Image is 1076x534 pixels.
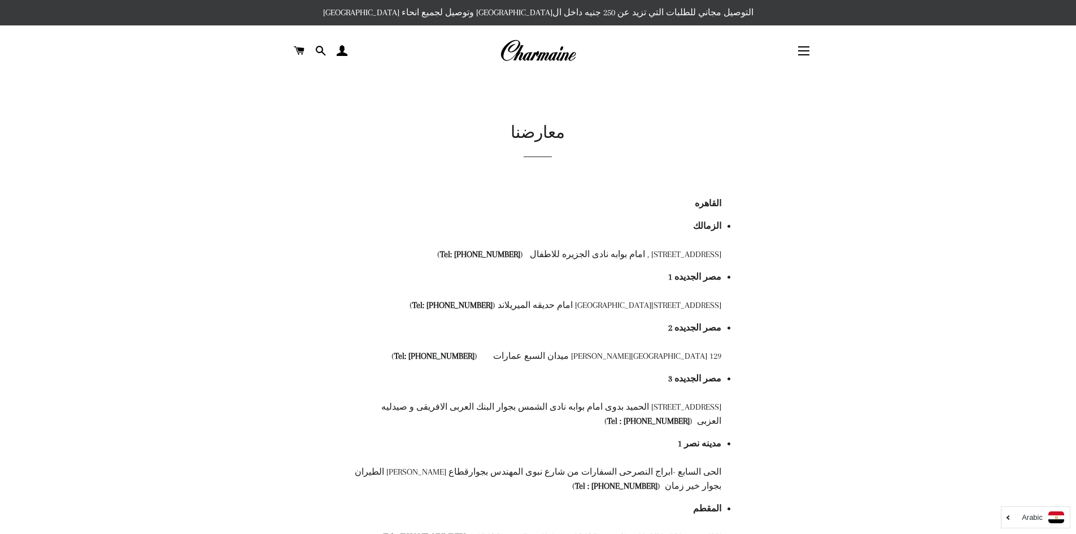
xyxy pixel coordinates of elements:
[1022,514,1043,521] i: Arabic
[306,121,769,145] h1: معارضنا
[695,198,721,209] strong: القاهره
[412,300,493,310] strong: Tel: [PHONE_NUMBER]
[668,374,721,384] strong: مصر الجديده 3
[668,323,721,333] strong: مصر الجديده 2
[607,416,690,426] strong: Tel : [PHONE_NUMBER]
[354,465,721,493] div: الحى السابع -ابراج النصرحى السفارات من شارع نبوى المهندس بجوارقطاع [PERSON_NAME] الطيران بجوار خي...
[678,439,721,449] strong: مدينه نصر 1
[354,248,721,262] div: [STREET_ADDRESS] , امام بوابه نادى الجزيره للاطفال ( )
[354,349,721,363] div: 129 [GEOGRAPHIC_DATA][PERSON_NAME] ميدان السبع عمارات ( )
[575,481,657,491] strong: Tel : [PHONE_NUMBER]
[693,221,721,231] strong: الزمالك
[500,38,576,63] img: Charmaine Egypt
[354,298,721,312] div: [STREET_ADDRESS][GEOGRAPHIC_DATA] امام حديقه الميريلاند ( )
[440,249,520,259] strong: Tel: [PHONE_NUMBER]
[1007,511,1064,523] a: Arabic
[668,272,721,282] strong: مصر الجديده 1
[693,503,721,514] strong: المقطم
[394,351,474,361] strong: Tel: [PHONE_NUMBER]
[354,400,721,428] div: [STREET_ADDRESS] الحميد بدوى امام بوابه نادى الشمس بجوار البنك العربى الافريقى و صيدليه العزبى ( )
